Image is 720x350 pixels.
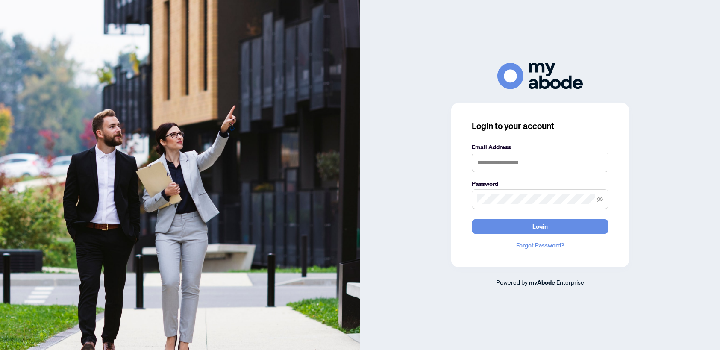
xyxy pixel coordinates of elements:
span: Enterprise [556,278,584,286]
span: eye-invisible [597,196,603,202]
label: Password [472,179,608,188]
span: Powered by [496,278,528,286]
h3: Login to your account [472,120,608,132]
img: ma-logo [497,63,583,89]
a: Forgot Password? [472,241,608,250]
a: myAbode [529,278,555,287]
label: Email Address [472,142,608,152]
span: Login [532,220,548,233]
button: Login [472,219,608,234]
